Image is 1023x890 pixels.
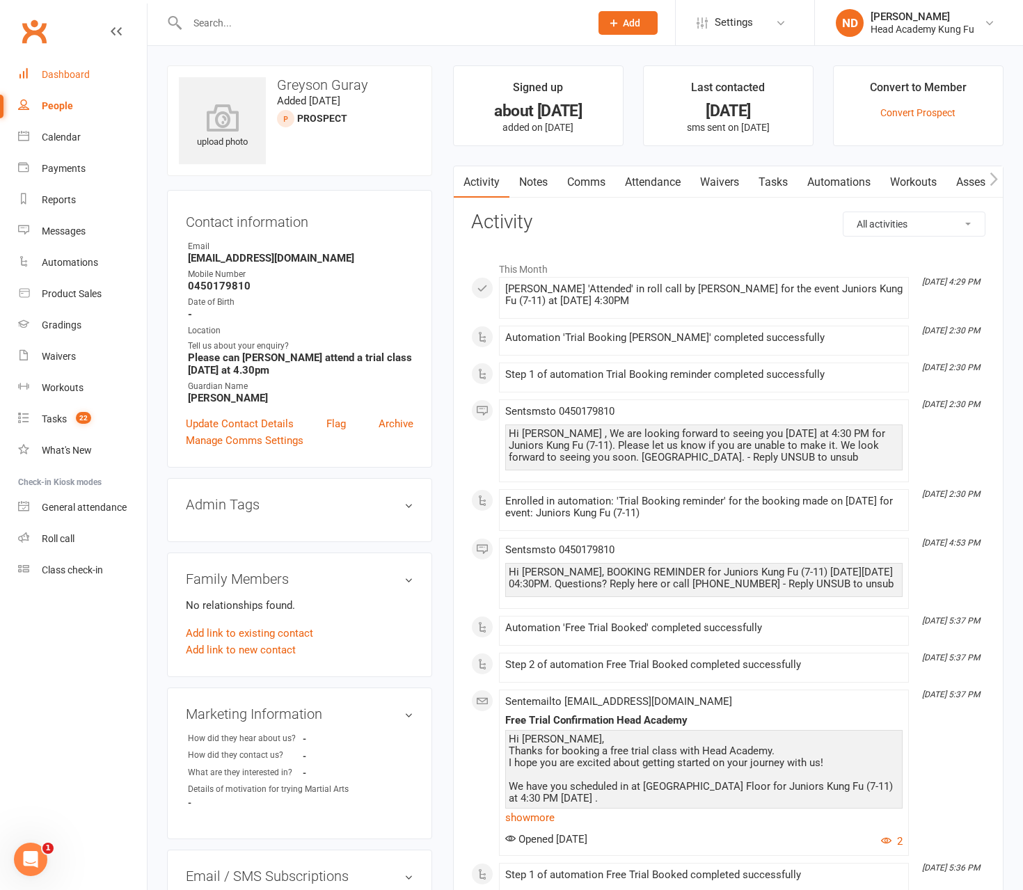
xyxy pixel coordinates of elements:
[277,95,340,107] time: Added [DATE]
[871,23,974,35] div: Head Academy Kung Fu
[18,184,147,216] a: Reports
[922,363,980,372] i: [DATE] 2:30 PM
[42,132,81,143] div: Calendar
[871,10,974,23] div: [PERSON_NAME]
[186,415,294,432] a: Update Contact Details
[42,351,76,362] div: Waivers
[505,715,903,726] div: Free Trial Confirmation Head Academy
[880,166,946,198] a: Workouts
[18,404,147,435] a: Tasks 22
[505,622,903,634] div: Automation 'Free Trial Booked' completed successfully
[505,869,903,881] div: Step 1 of automation Free Trial Booked completed successfully
[505,695,732,708] span: Sent email to [EMAIL_ADDRESS][DOMAIN_NAME]
[186,432,303,449] a: Manage Comms Settings
[557,166,615,198] a: Comms
[656,104,800,118] div: [DATE]
[186,497,413,512] h3: Admin Tags
[188,351,413,376] strong: Please can [PERSON_NAME] attend a trial class [DATE] at 4.30pm
[179,77,420,93] h3: Greyson Guray
[505,833,587,845] span: Opened [DATE]
[505,283,903,307] div: [PERSON_NAME] 'Attended' in roll call by [PERSON_NAME] for the event Juniors Kung Fu (7-11) at [D...
[18,492,147,523] a: General attendance kiosk mode
[42,413,67,424] div: Tasks
[505,495,903,519] div: Enrolled in automation: 'Trial Booking reminder' for the booking made on [DATE] for event: Junior...
[18,372,147,404] a: Workouts
[379,415,413,432] a: Archive
[715,7,753,38] span: Settings
[509,428,899,463] div: Hi [PERSON_NAME] , We are looking forward to seeing you [DATE] at 4:30 PM for Juniors Kung Fu (7-...
[42,225,86,237] div: Messages
[922,326,980,335] i: [DATE] 2:30 PM
[42,382,84,393] div: Workouts
[188,732,303,745] div: How did they hear about us?
[798,166,880,198] a: Automations
[42,69,90,80] div: Dashboard
[18,153,147,184] a: Payments
[186,625,313,642] a: Add link to existing contact
[615,166,690,198] a: Attendance
[18,90,147,122] a: People
[186,868,413,884] h3: Email / SMS Subscriptions
[42,257,98,268] div: Automations
[42,502,127,513] div: General attendance
[922,863,980,873] i: [DATE] 5:36 PM
[690,166,749,198] a: Waivers
[186,209,413,230] h3: Contact information
[188,280,413,292] strong: 0450179810
[326,415,346,432] a: Flag
[297,113,347,124] snap: prospect
[188,392,413,404] strong: [PERSON_NAME]
[749,166,798,198] a: Tasks
[505,332,903,344] div: Automation 'Trial Booking [PERSON_NAME]' completed successfully
[18,310,147,341] a: Gradings
[188,340,413,353] div: Tell us about your enquiry?
[922,690,980,699] i: [DATE] 5:37 PM
[505,808,903,827] a: show more
[42,564,103,575] div: Class check-in
[42,445,92,456] div: What's New
[42,163,86,174] div: Payments
[505,659,903,671] div: Step 2 of automation Free Trial Booked completed successfully
[18,341,147,372] a: Waivers
[471,255,985,277] li: This Month
[186,706,413,722] h3: Marketing Information
[14,843,47,876] iframe: Intercom live chat
[18,247,147,278] a: Automations
[623,17,640,29] span: Add
[466,122,610,133] p: added on [DATE]
[18,435,147,466] a: What's New
[18,122,147,153] a: Calendar
[922,489,980,499] i: [DATE] 2:30 PM
[186,642,296,658] a: Add link to new contact
[188,766,303,779] div: What are they interested in?
[303,768,383,778] strong: -
[188,749,303,762] div: How did they contact us?
[188,240,413,253] div: Email
[188,296,413,309] div: Date of Birth
[922,538,980,548] i: [DATE] 4:53 PM
[42,319,81,331] div: Gradings
[18,278,147,310] a: Product Sales
[922,277,980,287] i: [DATE] 4:29 PM
[691,79,765,104] div: Last contacted
[509,781,899,804] div: We have you scheduled in at [GEOGRAPHIC_DATA] Floor for Juniors Kung Fu (7-11) at 4:30 PM [DATE] .
[18,523,147,555] a: Roll call
[880,107,955,118] a: Convert Prospect
[870,79,967,104] div: Convert to Member
[188,380,413,393] div: Guardian Name
[509,566,899,590] div: Hi [PERSON_NAME], BOOKING REMINDER for Juniors Kung Fu (7-11) [DATE][DATE] 04:30PM. Questions? Re...
[188,252,413,264] strong: [EMAIL_ADDRESS][DOMAIN_NAME]
[509,166,557,198] a: Notes
[922,616,980,626] i: [DATE] 5:37 PM
[18,555,147,586] a: Class kiosk mode
[303,751,383,761] strong: -
[466,104,610,118] div: about [DATE]
[42,100,73,111] div: People
[656,122,800,133] p: sms sent on [DATE]
[186,597,413,614] p: No relationships found.
[188,308,413,321] strong: -
[18,216,147,247] a: Messages
[471,212,985,233] h3: Activity
[303,733,383,744] strong: -
[188,783,349,796] div: Details of motivation for trying Martial Arts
